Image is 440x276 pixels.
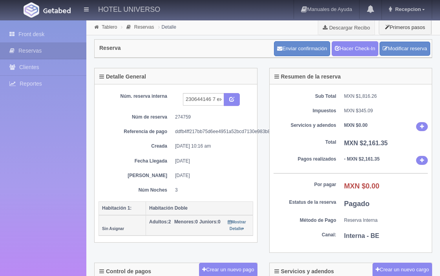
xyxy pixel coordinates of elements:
[104,93,167,100] dt: Núm. reserva interna
[99,45,121,51] h4: Reserva
[43,7,71,13] img: Getabed
[156,23,178,31] li: Detalle
[175,143,247,150] dd: [DATE] 10:16 am
[134,24,154,30] a: Reservas
[175,128,247,135] dd: ddfb4ff217bb75d6ee4951a52bcd7130e983b84c
[274,108,336,114] dt: Impuestos
[318,20,374,35] a: Descargar Recibo
[102,205,131,211] b: Habitación 1:
[344,122,368,128] b: MXN $0.00
[104,158,167,165] dt: Fecha Llegada
[98,4,160,14] h4: HOTEL UNIVERSO
[175,172,247,179] dd: [DATE]
[274,156,336,163] dt: Pagos realizados
[102,24,117,30] a: Tablero
[344,217,428,224] dd: Reserva Interna
[149,219,168,225] strong: Adultos:
[274,122,336,129] dt: Servicios y adendos
[274,269,334,274] h4: Servicios y adendos
[175,114,247,121] dd: 274759
[344,93,428,100] dd: MXN $1,816.26
[99,74,146,80] h4: Detalle General
[228,219,246,231] a: Mostrar Detalle
[175,158,247,165] dd: [DATE]
[380,42,430,56] a: Modificar reserva
[379,20,431,35] button: Primeros pasos
[99,269,151,274] h4: Control de pagos
[274,41,330,56] button: Enviar confirmación
[344,200,370,208] b: Pagado
[104,114,167,121] dt: Núm de reserva
[174,219,198,225] span: 0
[274,217,336,224] dt: Método de Pago
[149,219,171,225] span: 2
[24,2,39,18] img: Getabed
[274,232,336,238] dt: Canal:
[174,219,195,225] strong: Menores:
[199,219,218,225] strong: Juniors:
[102,227,124,231] small: Sin Asignar
[274,139,336,146] dt: Total
[344,140,388,146] b: MXN $2,161.35
[274,199,336,206] dt: Estatus de la reserva
[104,172,167,179] dt: [PERSON_NAME]
[104,143,167,150] dt: Creada
[274,181,336,188] dt: Por pagar
[199,219,221,225] span: 0
[104,128,167,135] dt: Referencia de pago
[332,41,378,56] a: Hacer Check-In
[344,182,380,190] b: MXN $0.00
[344,156,380,162] b: - MXN $2,161.35
[393,6,421,12] span: Recepcion
[104,187,167,194] dt: Núm Noches
[274,74,341,80] h4: Resumen de la reserva
[344,232,380,239] b: Interna - BE
[175,187,247,194] dd: 3
[344,108,428,114] dd: MXN $345.09
[274,93,336,100] dt: Sub Total
[228,220,246,231] small: Mostrar Detalle
[146,201,253,215] th: Habitación Doble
